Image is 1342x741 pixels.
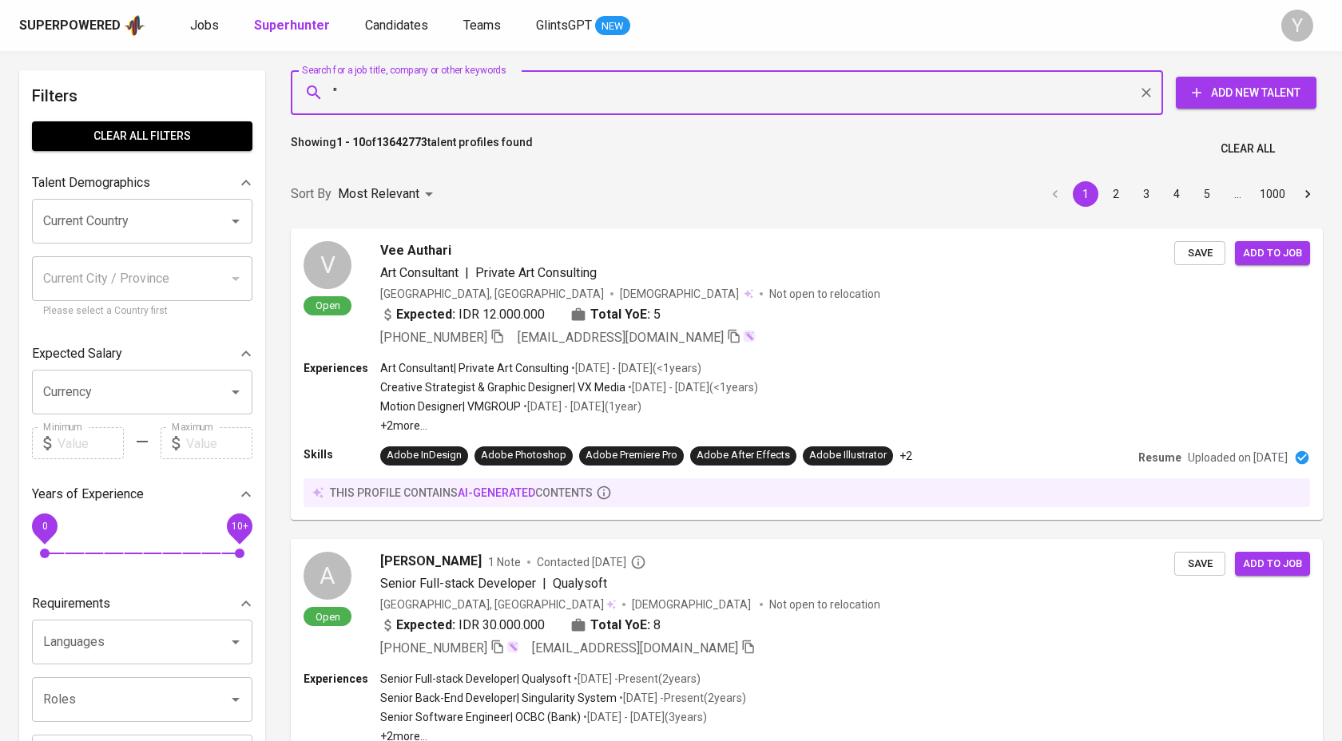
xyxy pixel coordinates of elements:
div: Adobe Illustrator [809,448,887,463]
p: • [DATE] - [DATE] ( 1 year ) [521,398,641,414]
button: Go to page 4 [1164,181,1189,207]
span: [DEMOGRAPHIC_DATA] [632,596,753,612]
button: Open [224,210,247,232]
span: Teams [463,18,501,33]
b: 13642773 [376,136,427,149]
div: Expected Salary [32,338,252,370]
p: • [DATE] - Present ( 2 years ) [571,671,701,687]
span: Jobs [190,18,219,33]
span: GlintsGPT [536,18,592,33]
span: Qualysoft [553,576,607,591]
button: Open [224,381,247,403]
button: Go to page 5 [1194,181,1220,207]
b: Expected: [396,305,455,324]
div: Requirements [32,588,252,620]
a: VOpenVee AuthariArt Consultant|Private Art Consulting[GEOGRAPHIC_DATA], [GEOGRAPHIC_DATA][DEMOGRA... [291,228,1323,520]
nav: pagination navigation [1040,181,1323,207]
button: Add to job [1235,552,1310,577]
p: Talent Demographics [32,173,150,192]
div: … [1225,186,1250,202]
div: Y [1281,10,1313,42]
p: Most Relevant [338,184,419,204]
div: [GEOGRAPHIC_DATA], [GEOGRAPHIC_DATA] [380,596,616,612]
span: [EMAIL_ADDRESS][DOMAIN_NAME] [532,640,738,656]
span: Clear All filters [45,126,240,146]
p: Senior Software Engineer | OCBC (Bank) [380,709,581,725]
a: Teams [463,16,504,36]
div: [GEOGRAPHIC_DATA], [GEOGRAPHIC_DATA] [380,286,604,302]
button: Go to page 2 [1103,181,1129,207]
p: Years of Experience [32,485,144,504]
p: Not open to relocation [769,596,880,612]
span: 10+ [231,521,248,532]
b: Superhunter [254,18,330,33]
button: page 1 [1073,181,1098,207]
p: Expected Salary [32,344,122,363]
div: Adobe InDesign [387,448,462,463]
div: Superpowered [19,17,121,35]
span: Save [1182,555,1217,573]
span: | [465,264,469,283]
span: | [542,574,546,593]
img: magic_wand.svg [506,640,519,653]
p: Creative Strategist & Graphic Designer | VX Media [380,379,625,395]
h6: Filters [32,83,252,109]
div: Talent Demographics [32,167,252,199]
span: Clear All [1221,139,1275,159]
button: Add to job [1235,241,1310,266]
span: Senior Full-stack Developer [380,576,536,591]
span: [PHONE_NUMBER] [380,330,487,345]
img: magic_wand.svg [743,330,756,343]
span: Add to job [1243,244,1302,263]
span: [EMAIL_ADDRESS][DOMAIN_NAME] [518,330,724,345]
p: • [DATE] - [DATE] ( <1 years ) [625,379,758,395]
div: Adobe Premiere Pro [586,448,677,463]
div: V [304,241,351,289]
button: Go to page 1000 [1255,181,1290,207]
span: [DEMOGRAPHIC_DATA] [620,286,741,302]
p: Skills [304,446,380,462]
a: Jobs [190,16,222,36]
span: 5 [653,305,661,324]
span: [PERSON_NAME] [380,552,482,571]
button: Clear [1135,81,1157,104]
span: Vee Authari [380,241,451,260]
a: GlintsGPT NEW [536,16,630,36]
input: Value [58,427,124,459]
input: Value [186,427,252,459]
button: Go to page 3 [1134,181,1159,207]
div: IDR 12.000.000 [380,305,545,324]
b: Total YoE: [590,305,650,324]
a: Candidates [365,16,431,36]
img: app logo [124,14,145,38]
span: Contacted [DATE] [537,554,646,570]
p: Not open to relocation [769,286,880,302]
div: Adobe After Effects [697,448,790,463]
div: Adobe Photoshop [481,448,566,463]
div: IDR 30.000.000 [380,616,545,635]
span: 8 [653,616,661,635]
a: Superpoweredapp logo [19,14,145,38]
svg: By Batam recruiter [630,554,646,570]
p: Senior Full-stack Developer | Qualysoft [380,671,571,687]
button: Clear All [1214,134,1281,164]
p: +2 more ... [380,418,758,434]
p: this profile contains contents [330,485,593,501]
span: Add New Talent [1189,83,1304,103]
p: Please select a Country first [43,303,241,319]
p: Sort By [291,184,332,204]
button: Save [1174,241,1225,266]
span: Candidates [365,18,428,33]
button: Open [224,688,247,711]
p: Requirements [32,594,110,613]
p: Showing of talent profiles found [291,134,533,164]
p: Uploaded on [DATE] [1188,450,1288,466]
p: Senior Back-End Developer | Singularity System [380,690,617,706]
p: • [DATE] - [DATE] ( 3 years ) [581,709,707,725]
b: Expected: [396,616,455,635]
p: Experiences [304,671,380,687]
span: Private Art Consulting [475,265,597,280]
a: Superhunter [254,16,333,36]
span: Open [309,299,347,312]
span: Art Consultant [380,265,459,280]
